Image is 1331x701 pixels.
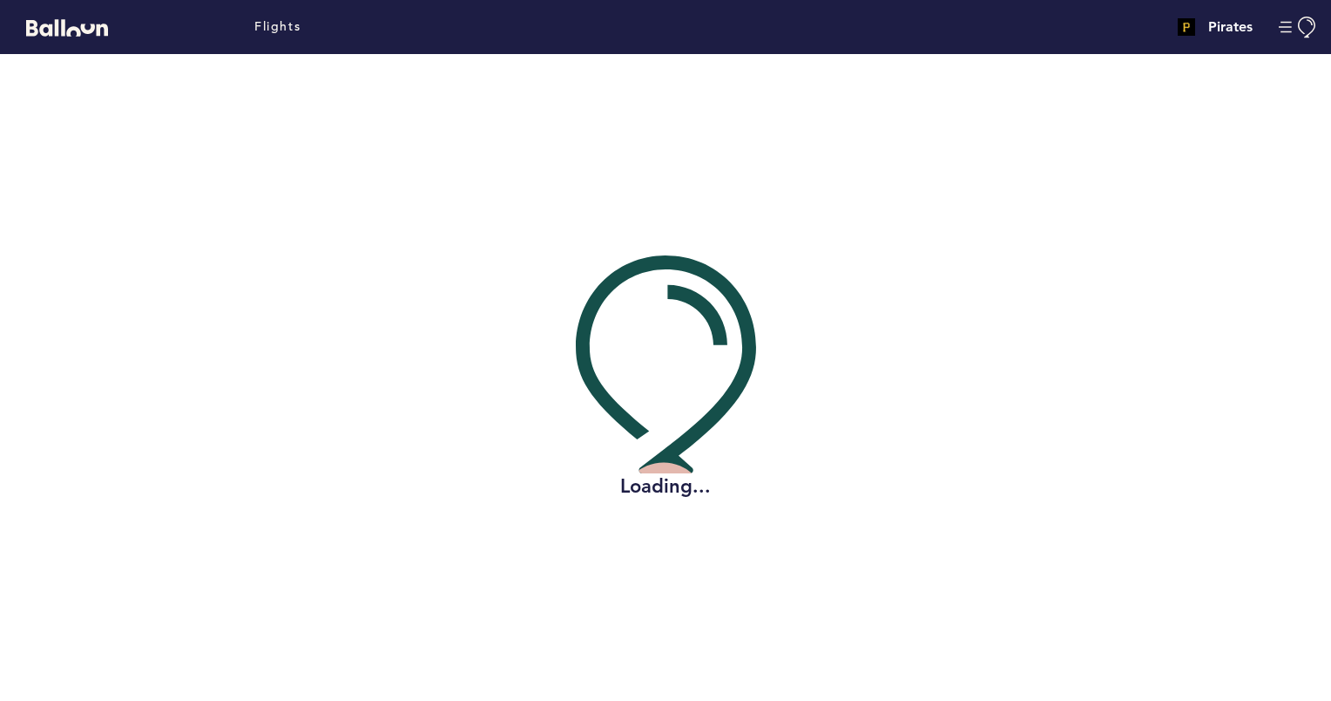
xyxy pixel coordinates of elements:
[26,19,108,37] svg: Balloon
[576,473,756,500] h2: Loading...
[1208,17,1253,37] h4: Pirates
[13,17,108,36] a: Balloon
[1279,17,1318,38] button: Manage Account
[254,17,301,37] a: Flights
